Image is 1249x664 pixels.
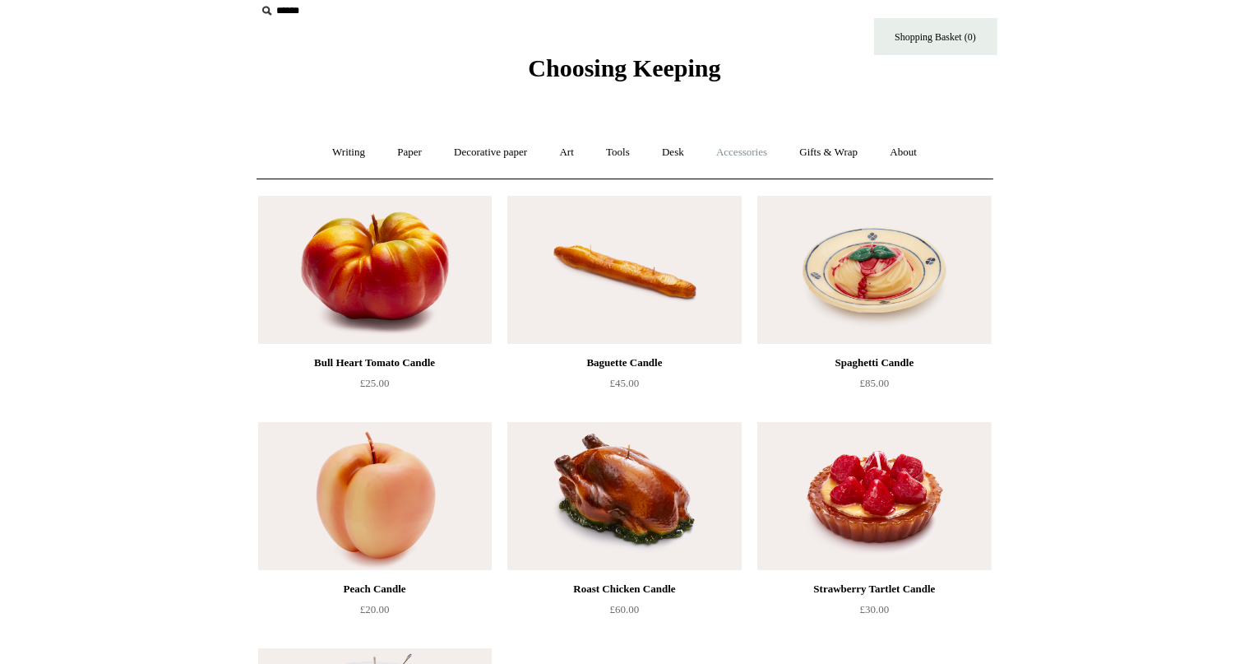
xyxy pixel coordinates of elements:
[511,353,737,373] div: Baguette Candle
[439,131,542,174] a: Decorative paper
[507,579,741,647] a: Roast Chicken Candle £60.00
[262,579,488,599] div: Peach Candle
[507,422,741,570] img: Roast Chicken Candle
[360,603,390,615] span: £20.00
[258,579,492,647] a: Peach Candle £20.00
[647,131,699,174] a: Desk
[610,377,640,389] span: £45.00
[784,131,872,174] a: Gifts & Wrap
[757,422,991,570] a: Strawberry Tartlet Candle Strawberry Tartlet Candle
[382,131,437,174] a: Paper
[757,196,991,344] a: Spaghetti Candle Spaghetti Candle
[507,196,741,344] a: Baguette Candle Baguette Candle
[761,579,987,599] div: Strawberry Tartlet Candle
[360,377,390,389] span: £25.00
[258,196,492,344] a: Bull Heart Tomato Candle Bull Heart Tomato Candle
[757,422,991,570] img: Strawberry Tartlet Candle
[317,131,380,174] a: Writing
[701,131,782,174] a: Accessories
[860,603,890,615] span: £30.00
[528,67,720,79] a: Choosing Keeping
[507,196,741,344] img: Baguette Candle
[757,196,991,344] img: Spaghetti Candle
[511,579,737,599] div: Roast Chicken Candle
[258,422,492,570] a: Peach Candle Peach Candle
[761,353,987,373] div: Spaghetti Candle
[874,18,997,55] a: Shopping Basket (0)
[528,54,720,81] span: Choosing Keeping
[610,603,640,615] span: £60.00
[860,377,890,389] span: £85.00
[757,353,991,420] a: Spaghetti Candle £85.00
[262,353,488,373] div: Bull Heart Tomato Candle
[258,196,492,344] img: Bull Heart Tomato Candle
[507,422,741,570] a: Roast Chicken Candle Roast Chicken Candle
[757,579,991,647] a: Strawberry Tartlet Candle £30.00
[258,353,492,420] a: Bull Heart Tomato Candle £25.00
[545,131,589,174] a: Art
[591,131,645,174] a: Tools
[258,422,492,570] img: Peach Candle
[875,131,932,174] a: About
[507,353,741,420] a: Baguette Candle £45.00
